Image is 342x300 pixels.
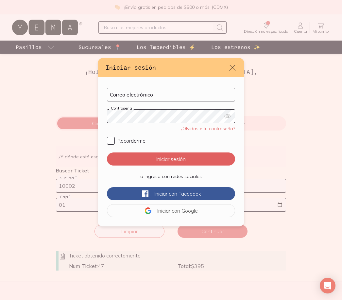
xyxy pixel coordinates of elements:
[107,204,235,217] button: Iniciar conGoogle
[140,173,202,179] span: o ingresa con redes sociales
[154,190,177,197] span: Iniciar con
[98,58,244,226] div: default
[107,187,235,200] button: Iniciar conFacebook
[117,137,145,144] span: Recordarme
[320,278,335,293] div: Open Intercom Messenger
[107,152,235,166] button: Iniciar sesión
[109,105,134,110] label: Contraseña
[181,126,235,132] a: ¿Olvidaste tu contraseña?
[107,137,115,145] input: Recordarme
[157,207,180,214] span: Iniciar con
[106,63,229,72] h3: Iniciar sesión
